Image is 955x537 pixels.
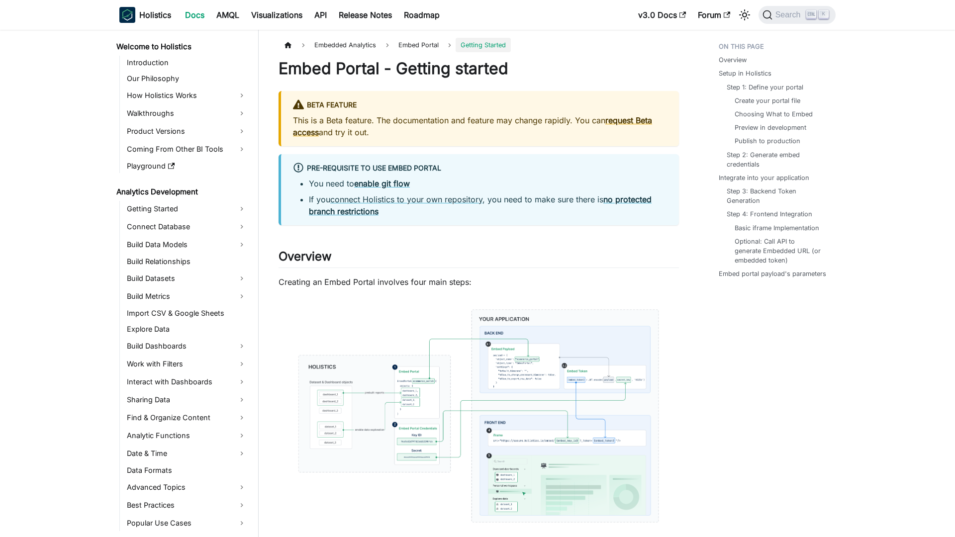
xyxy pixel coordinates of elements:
a: Find & Organize Content [124,410,250,426]
a: Visualizations [245,7,308,23]
a: Overview [719,55,747,65]
a: no protected branch restrictions [309,194,652,216]
a: Forum [692,7,736,23]
a: Connect Database [124,219,250,235]
a: Product Versions [124,123,250,139]
a: Build Metrics [124,288,250,304]
span: Embed Portal [398,41,439,49]
a: Optional: Call API to generate Embedded URL (or embedded token) [735,237,822,266]
h2: Overview [279,249,679,268]
a: v3.0 Docs [632,7,692,23]
a: Docs [179,7,210,23]
a: Create your portal file [735,96,800,105]
nav: Docs sidebar [109,30,259,537]
a: Preview in development [735,123,806,132]
button: Search (Ctrl+K) [759,6,836,24]
nav: Breadcrumbs [279,38,679,52]
a: Release Notes [333,7,398,23]
a: Work with Filters [124,356,250,372]
a: Basic iframe Implementation [735,223,819,233]
a: Step 2: Generate embed credentials [727,150,826,169]
a: How Holistics Works [124,88,250,103]
a: HolisticsHolistics [119,7,171,23]
span: Embedded Analytics [309,38,381,52]
p: Creating an Embed Portal involves four main steps: [279,276,679,288]
a: connect Holistics to your own repository [330,194,482,204]
a: Build Datasets [124,270,250,286]
a: request Beta access [293,115,652,137]
a: Integrate into your application [719,173,809,182]
a: Analytics Development [113,185,250,199]
a: Build Data Models [124,237,250,253]
a: Embed portal payload's parameters [719,269,826,278]
a: Getting Started [124,201,250,217]
a: Roadmap [398,7,446,23]
span: Search [772,10,807,19]
a: Embed Portal [393,38,444,52]
span: Getting Started [456,38,511,52]
a: Interact with Dashboards [124,374,250,390]
a: Step 3: Backend Token Generation [727,186,826,205]
a: Best Practices [124,497,250,513]
li: If you , you need to make sure there is [309,193,667,217]
a: Introduction [124,56,250,70]
a: Our Philosophy [124,72,250,86]
kbd: K [819,10,829,19]
a: API [308,7,333,23]
a: enable git flow [354,179,410,188]
p: This is a Beta feature. The documentation and feature may change rapidly. You can and try it out. [293,114,667,138]
a: Date & Time [124,446,250,461]
button: Switch between dark and light mode (currently light mode) [737,7,753,23]
img: Embed Portal Getting Started [279,298,679,534]
a: Walkthroughs [124,105,250,121]
a: Home page [279,38,297,52]
b: Holistics [139,9,171,21]
div: BETA FEATURE [293,99,667,112]
a: Setup in Holistics [719,69,771,78]
a: Publish to production [735,136,800,146]
a: Build Relationships [124,255,250,268]
a: Step 4: Frontend Integration [727,209,812,219]
a: Step 1: Define your portal [727,83,803,92]
h1: Embed Portal - Getting started [279,59,679,79]
a: Analytic Functions [124,428,250,444]
a: Advanced Topics [124,479,250,495]
a: Playground [124,159,250,173]
a: Popular Use Cases [124,515,250,531]
li: You need to [309,178,667,189]
img: Holistics [119,7,135,23]
a: Choosing What to Embed [735,109,813,119]
a: Build Dashboards [124,338,250,354]
a: Import CSV & Google Sheets [124,306,250,320]
div: Pre-requisite to use Embed Portal [293,162,667,175]
a: Sharing Data [124,392,250,408]
a: Coming From Other BI Tools [124,141,250,157]
a: AMQL [210,7,245,23]
a: Data Formats [124,463,250,477]
a: Explore Data [124,322,250,336]
a: Welcome to Holistics [113,40,250,54]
